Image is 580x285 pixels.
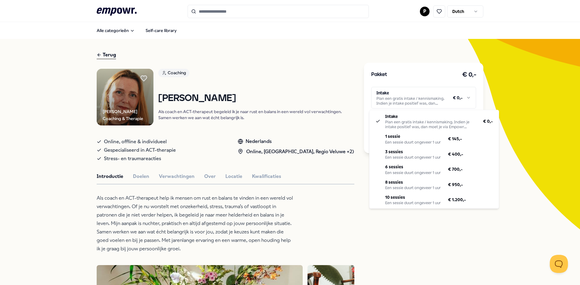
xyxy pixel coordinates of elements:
p: 6 sessies [385,163,441,170]
div: Plan een gratis intake / kennismaking. Indien je intake positief was, dan moet je via Empowr opni... [385,120,476,129]
div: Een sessie duurt ongeveer 1 uur [385,201,441,205]
div: Een sessie duurt ongeveer 1 uur [385,185,441,190]
p: Intake [385,113,476,120]
span: € 145,- [448,135,462,142]
div: Een sessie duurt ongeveer 1 uur [385,155,441,160]
div: Een sessie duurt ongeveer 1 uur [385,170,441,175]
span: € 0,- [483,118,493,125]
span: € 700,- [448,166,462,173]
div: Een sessie duurt ongeveer 1 uur [385,140,441,145]
p: 8 sessies [385,179,441,185]
span: € 1.200,- [448,196,466,203]
p: 10 sessies [385,194,441,201]
p: 3 sessies [385,148,441,155]
p: 1 sessie [385,133,441,140]
span: € 950,- [448,181,463,188]
span: € 400,- [448,151,463,157]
